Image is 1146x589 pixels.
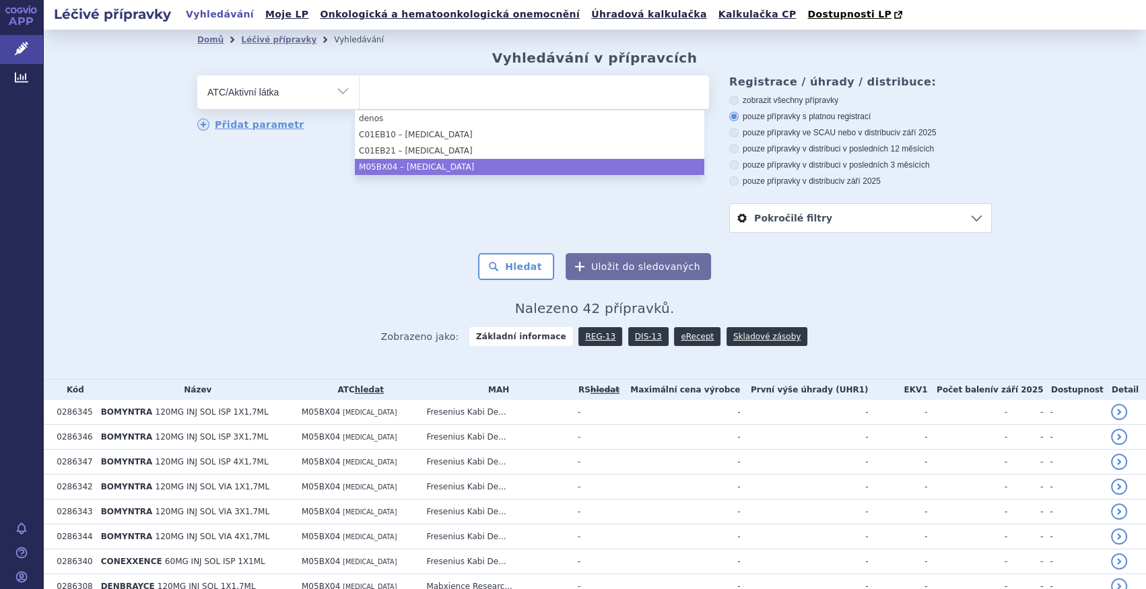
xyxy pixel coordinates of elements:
td: - [1007,450,1043,475]
td: - [928,524,1008,549]
a: Pokročilé filtry [730,204,991,232]
td: - [571,524,620,549]
td: - [740,499,868,524]
th: Počet balení [928,380,1044,400]
td: - [928,499,1008,524]
span: [MEDICAL_DATA] [343,533,397,541]
td: Fresenius Kabi De... [419,450,570,475]
span: [MEDICAL_DATA] [343,558,397,565]
a: Onkologická a hematoonkologická onemocnění [316,5,584,24]
th: Detail [1104,380,1146,400]
span: 120MG INJ SOL VIA 3X1,7ML [156,507,270,516]
button: Hledat [478,253,554,280]
td: - [868,450,927,475]
a: vyhledávání neobsahuje žádnou platnou referenční skupinu [591,385,619,394]
th: První výše úhrady (UHR1) [740,380,868,400]
td: Fresenius Kabi De... [419,475,570,499]
th: ATC [295,380,419,400]
span: 60MG INJ SOL ISP 1X1ML [165,557,265,566]
td: - [868,475,927,499]
td: 0286342 [50,475,94,499]
span: M05BX04 [302,457,340,466]
td: - [620,450,740,475]
span: M05BX04 [302,432,340,442]
td: Fresenius Kabi De... [419,425,570,450]
td: - [740,549,868,574]
td: - [868,400,927,425]
td: - [620,499,740,524]
th: MAH [419,380,570,400]
a: Úhradová kalkulačka [587,5,711,24]
span: BOMYNTRA [101,432,153,442]
button: Uložit do sledovaných [566,253,711,280]
td: - [1007,549,1043,574]
td: 0286346 [50,425,94,450]
label: pouze přípravky v distribuci v posledních 3 měsících [729,160,992,170]
td: - [620,475,740,499]
a: eRecept [674,327,720,346]
td: - [740,450,868,475]
td: - [928,549,1008,574]
td: - [1043,499,1104,524]
td: - [928,450,1008,475]
td: - [740,425,868,450]
td: - [571,425,620,450]
td: - [928,400,1008,425]
span: BOMYNTRA [101,532,153,541]
span: BOMYNTRA [101,482,153,491]
td: - [620,549,740,574]
a: Přidat parametr [197,118,304,131]
label: zobrazit všechny přípravky [729,95,992,106]
td: 0286347 [50,450,94,475]
td: 0286340 [50,549,94,574]
th: EKV1 [868,380,927,400]
td: - [868,499,927,524]
th: Název [94,380,295,400]
a: Dostupnosti LP [803,5,909,24]
span: M05BX04 [302,507,340,516]
span: [MEDICAL_DATA] [343,458,397,466]
td: - [1007,400,1043,425]
a: detail [1111,553,1127,569]
td: - [1043,400,1104,425]
span: [MEDICAL_DATA] [343,508,397,516]
td: - [740,475,868,499]
td: - [620,524,740,549]
span: M05BX04 [302,407,340,417]
th: RS [571,380,620,400]
td: - [1043,425,1104,450]
td: - [868,425,927,450]
td: - [1043,524,1104,549]
td: - [1043,450,1104,475]
a: Léčivé přípravky [241,35,316,44]
span: CONEXXENCE [101,557,162,566]
td: Fresenius Kabi De... [419,524,570,549]
span: 120MG INJ SOL VIA 1X1,7ML [156,482,270,491]
td: 0286345 [50,400,94,425]
td: - [1007,499,1043,524]
a: detail [1111,454,1127,470]
h2: Vyhledávání v přípravcích [492,50,698,66]
label: pouze přípravky ve SCAU nebo v distribuci [729,127,992,138]
a: Moje LP [261,5,312,24]
li: C01EB10 – [MEDICAL_DATA] [355,127,704,143]
h3: Registrace / úhrady / distribuce: [729,75,992,88]
span: [MEDICAL_DATA] [343,409,397,416]
a: hledat [355,385,384,394]
span: M05BX04 [302,532,340,541]
span: M05BX04 [302,482,340,491]
span: 120MG INJ SOL ISP 3X1,7ML [156,432,269,442]
td: - [620,400,740,425]
td: - [740,524,868,549]
h2: Léčivé přípravky [43,5,182,24]
a: Kalkulačka CP [714,5,801,24]
label: pouze přípravky v distribuci [729,176,992,186]
th: Kód [50,380,94,400]
td: 0286344 [50,524,94,549]
span: BOMYNTRA [101,507,153,516]
a: detail [1111,479,1127,495]
span: v září 2025 [840,176,880,186]
a: detail [1111,404,1127,420]
td: - [740,400,868,425]
a: Vyhledávání [182,5,258,24]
